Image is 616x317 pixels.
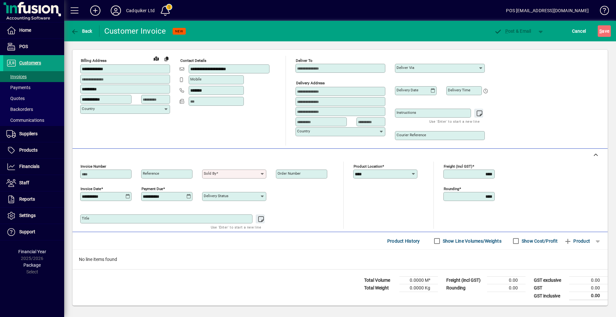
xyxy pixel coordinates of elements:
a: POS [3,39,64,55]
app-page-header-button: Back [64,25,99,37]
button: Copy to Delivery address [161,54,172,64]
span: Product History [387,236,420,246]
td: Total Volume [361,277,399,284]
td: Rounding [443,284,487,292]
a: Financials [3,159,64,175]
td: 0.00 [569,284,608,292]
span: Payments [6,85,30,90]
mat-label: Rounding [444,187,459,191]
mat-label: Country [297,129,310,133]
span: NEW [175,29,183,33]
a: Support [3,224,64,240]
a: Invoices [3,71,64,82]
a: Knowledge Base [595,1,608,22]
span: Support [19,229,35,234]
span: Invoices [6,74,27,79]
span: Communications [6,118,44,123]
button: Save [598,25,611,37]
span: POS [19,44,28,49]
div: POS [EMAIL_ADDRESS][DOMAIN_NAME] [506,5,589,16]
td: 0.00 [487,284,526,292]
mat-label: Deliver To [296,58,312,63]
mat-label: Product location [354,164,382,169]
mat-label: Freight (incl GST) [444,164,472,169]
span: S [599,29,602,34]
a: Home [3,22,64,38]
label: Show Line Volumes/Weights [441,238,501,244]
td: 0.0000 M³ [399,277,438,284]
td: Total Weight [361,284,399,292]
a: Quotes [3,93,64,104]
mat-label: Order number [278,171,301,176]
a: Payments [3,82,64,93]
div: No line items found [73,250,608,269]
button: Post & Email [491,25,535,37]
span: Suppliers [19,131,38,136]
span: Settings [19,213,36,218]
mat-label: Country [82,106,95,111]
button: Product [561,235,593,247]
span: Customers [19,60,41,65]
span: Cancel [572,26,586,36]
span: Backorders [6,107,33,112]
div: Cadquiker Ltd [126,5,155,16]
td: GST exclusive [531,277,569,284]
mat-hint: Use 'Enter' to start a new line [211,223,261,231]
mat-label: Reference [143,171,159,176]
td: Freight (incl GST) [443,277,487,284]
span: Financial Year [18,249,46,254]
span: Product [564,236,590,246]
a: View on map [151,53,161,63]
td: 0.00 [569,277,608,284]
span: Reports [19,196,35,202]
span: Staff [19,180,29,185]
a: Suppliers [3,126,64,142]
mat-label: Sold by [204,171,216,176]
mat-label: Deliver via [397,65,414,70]
a: Communications [3,115,64,126]
td: 0.0000 Kg [399,284,438,292]
span: Back [71,29,92,34]
mat-label: Delivery time [448,88,470,92]
mat-label: Payment due [141,187,163,191]
mat-label: Mobile [190,77,201,81]
a: Settings [3,208,64,224]
button: Add [85,5,106,16]
span: ost & Email [494,29,531,34]
td: 0.00 [569,292,608,300]
button: Cancel [570,25,588,37]
span: ave [599,26,609,36]
a: Staff [3,175,64,191]
mat-label: Instructions [397,110,416,115]
button: Product History [385,235,423,247]
mat-label: Delivery date [397,88,418,92]
a: Backorders [3,104,64,115]
span: Package [23,263,41,268]
mat-label: Title [82,216,89,221]
span: Products [19,147,38,153]
button: Profile [106,5,126,16]
mat-label: Invoice date [81,187,101,191]
label: Show Cost/Profit [520,238,558,244]
a: Reports [3,191,64,207]
span: Quotes [6,96,25,101]
mat-label: Invoice number [81,164,106,169]
span: Home [19,28,31,33]
a: Products [3,142,64,158]
td: GST [531,284,569,292]
span: Financials [19,164,39,169]
td: GST inclusive [531,292,569,300]
mat-label: Courier Reference [397,133,426,137]
div: Customer Invoice [104,26,166,36]
mat-label: Delivery status [204,194,228,198]
mat-hint: Use 'Enter' to start a new line [429,118,480,125]
span: P [505,29,508,34]
button: Back [69,25,94,37]
td: 0.00 [487,277,526,284]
